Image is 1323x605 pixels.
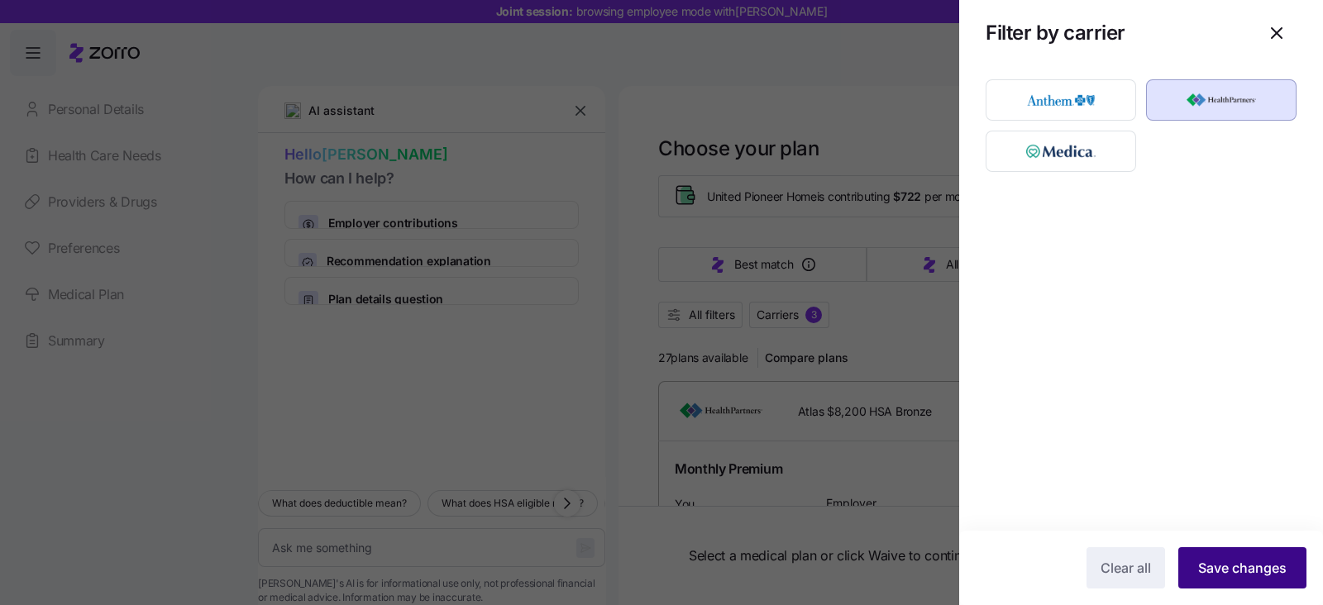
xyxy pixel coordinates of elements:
[1101,558,1151,578] span: Clear all
[1087,547,1165,588] button: Clear all
[1178,547,1306,588] button: Save changes
[1161,83,1282,117] img: HealthPartners
[1198,558,1287,578] span: Save changes
[1001,83,1122,117] img: Anthem
[986,20,1125,45] h1: Filter by carrier
[1001,135,1122,168] img: Medica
